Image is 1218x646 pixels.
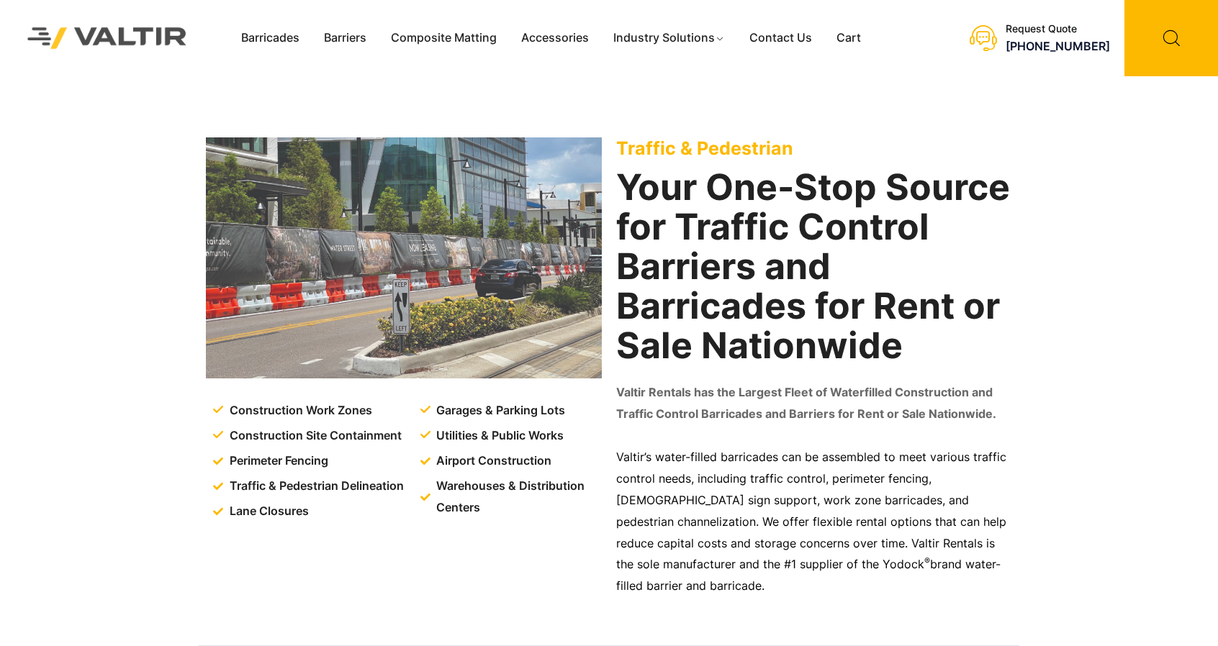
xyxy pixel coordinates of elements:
p: Valtir’s water-filled barricades can be assembled to meet various traffic control needs, includin... [616,447,1012,597]
span: Traffic & Pedestrian Delineation [226,476,404,497]
span: Perimeter Fencing [226,450,328,472]
a: Contact Us [737,27,824,49]
span: Warehouses & Distribution Centers [433,476,605,519]
span: Utilities & Public Works [433,425,564,447]
a: Industry Solutions [601,27,737,49]
div: Request Quote [1006,23,1110,35]
span: Lane Closures [226,501,309,522]
span: Construction Site Containment [226,425,402,447]
span: Garages & Parking Lots [433,400,565,422]
img: Valtir Rentals [11,11,204,65]
a: [PHONE_NUMBER] [1006,39,1110,53]
p: Valtir Rentals has the Largest Fleet of Waterfilled Construction and Traffic Control Barricades a... [616,382,1012,425]
span: Airport Construction [433,450,551,472]
a: Barricades [229,27,312,49]
h2: Your One-Stop Source for Traffic Control Barriers and Barricades for Rent or Sale Nationwide [616,168,1012,365]
sup: ® [924,555,930,566]
span: Construction Work Zones [226,400,372,422]
a: Barriers [312,27,379,49]
a: Cart [824,27,873,49]
p: Traffic & Pedestrian [616,137,1012,159]
a: Accessories [509,27,601,49]
a: Composite Matting [379,27,509,49]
